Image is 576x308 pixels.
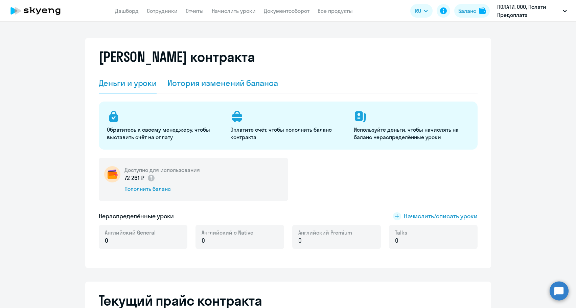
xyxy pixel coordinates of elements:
[167,78,278,88] div: История изменений баланса
[454,4,490,18] button: Балансbalance
[410,4,433,18] button: RU
[99,78,157,88] div: Деньги и уроки
[458,7,476,15] div: Баланс
[202,229,253,236] span: Английский с Native
[105,229,156,236] span: Английский General
[124,174,156,182] p: 72 261 ₽
[395,236,398,245] span: 0
[212,7,256,14] a: Начислить уроки
[479,7,486,14] img: balance
[147,7,178,14] a: Сотрудники
[107,126,222,141] p: Обратитесь к своему менеджеру, чтобы выставить счёт на оплату
[124,166,200,174] h5: Доступно для использования
[354,126,469,141] p: Используйте деньги, чтобы начислять на баланс нераспределённые уроки
[230,126,346,141] p: Оплатите счёт, чтобы пополнить баланс контракта
[415,7,421,15] span: RU
[298,236,302,245] span: 0
[105,236,108,245] span: 0
[99,212,174,221] h5: Нераспределённые уроки
[404,212,478,221] span: Начислить/списать уроки
[395,229,407,236] span: Talks
[494,3,570,19] button: ПОЛАТИ, ООО, Полати Предоплата
[99,49,255,65] h2: [PERSON_NAME] контракта
[298,229,352,236] span: Английский Premium
[124,185,200,193] div: Пополнить баланс
[104,166,120,182] img: wallet-circle.png
[497,3,560,19] p: ПОЛАТИ, ООО, Полати Предоплата
[318,7,353,14] a: Все продукты
[264,7,309,14] a: Документооборот
[115,7,139,14] a: Дашборд
[186,7,204,14] a: Отчеты
[202,236,205,245] span: 0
